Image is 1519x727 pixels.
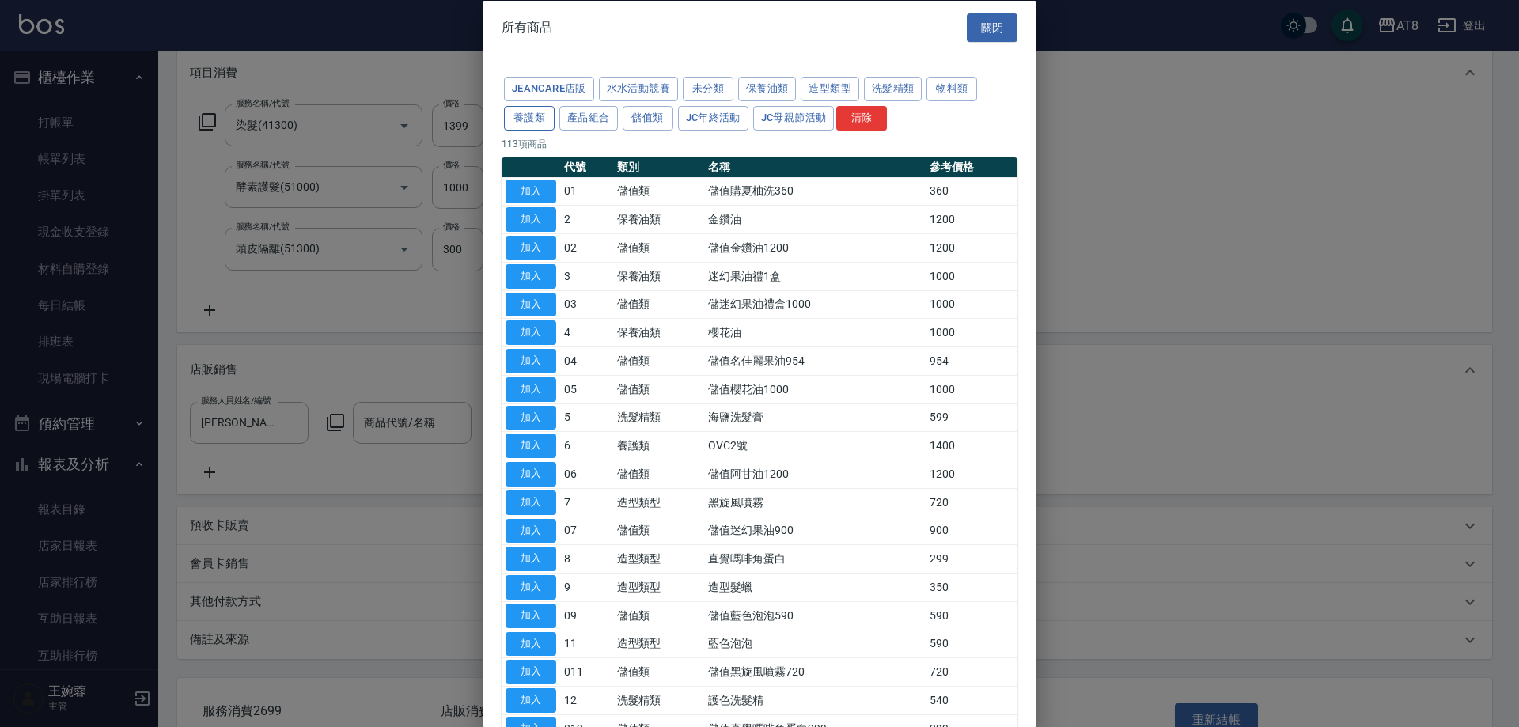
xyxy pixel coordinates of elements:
td: 儲值櫻花油1000 [704,375,926,403]
td: 保養油類 [613,318,705,346]
button: 加入 [506,688,556,713]
button: 加入 [506,405,556,430]
button: 未分類 [683,77,733,101]
button: 物料類 [926,77,977,101]
td: 直覺嗎啡角蛋白 [704,544,926,573]
button: 儲值類 [623,105,673,130]
td: 儲值名佳麗果油954 [704,346,926,375]
button: 養護類 [504,105,555,130]
td: 01 [560,177,613,206]
button: 加入 [506,292,556,316]
td: 1000 [926,375,1017,403]
td: 藍色泡泡 [704,630,926,658]
button: 加入 [506,434,556,458]
p: 113 項商品 [502,136,1017,150]
td: 儲值類 [613,346,705,375]
td: 洗髮精類 [613,403,705,432]
td: 8 [560,544,613,573]
td: 儲迷幻果油禮盒1000 [704,290,926,319]
td: 720 [926,488,1017,517]
td: 350 [926,573,1017,601]
th: 名稱 [704,157,926,177]
td: 720 [926,657,1017,686]
button: 產品組合 [559,105,618,130]
td: 儲值類 [613,375,705,403]
td: 954 [926,346,1017,375]
button: 加入 [506,547,556,571]
td: 1200 [926,460,1017,488]
td: 保養油類 [613,262,705,290]
td: 儲值類 [613,601,705,630]
td: 299 [926,544,1017,573]
td: 儲值類 [613,517,705,545]
span: 所有商品 [502,19,552,35]
td: 900 [926,517,1017,545]
button: 加入 [506,660,556,684]
button: JC母親節活動 [753,105,835,130]
td: 造型類型 [613,488,705,517]
td: 儲值購夏柚洗360 [704,177,926,206]
button: 加入 [506,518,556,543]
td: 造型類型 [613,573,705,601]
button: 洗髮精類 [864,77,922,101]
td: 迷幻果油禮1盒 [704,262,926,290]
td: 黑旋風噴霧 [704,488,926,517]
td: 養護類 [613,431,705,460]
button: 加入 [506,207,556,232]
button: 加入 [506,179,556,203]
td: 保養油類 [613,205,705,233]
td: 03 [560,290,613,319]
button: JeanCare店販 [504,77,594,101]
td: 護色洗髮精 [704,686,926,714]
td: 11 [560,630,613,658]
td: 540 [926,686,1017,714]
td: 造型髮蠟 [704,573,926,601]
button: 加入 [506,320,556,345]
td: 3 [560,262,613,290]
td: 599 [926,403,1017,432]
td: 590 [926,630,1017,658]
button: 清除 [836,105,887,130]
td: 1000 [926,318,1017,346]
button: 保養油類 [738,77,797,101]
td: 360 [926,177,1017,206]
td: 儲值黑旋風噴霧720 [704,657,926,686]
td: 儲值類 [613,460,705,488]
th: 代號 [560,157,613,177]
td: 洗髮精類 [613,686,705,714]
td: 09 [560,601,613,630]
td: 1000 [926,290,1017,319]
td: 6 [560,431,613,460]
td: 7 [560,488,613,517]
td: 590 [926,601,1017,630]
td: 06 [560,460,613,488]
td: 儲值類 [613,290,705,319]
td: 儲值類 [613,657,705,686]
button: JC年終活動 [678,105,748,130]
td: 5 [560,403,613,432]
button: 加入 [506,631,556,656]
button: 水水活動競賽 [599,77,678,101]
td: 011 [560,657,613,686]
td: 儲值阿甘油1200 [704,460,926,488]
button: 加入 [506,263,556,288]
button: 加入 [506,490,556,514]
td: 儲值類 [613,177,705,206]
td: 儲值金鑽油1200 [704,233,926,262]
button: 加入 [506,462,556,487]
button: 加入 [506,575,556,600]
td: 海鹽洗髮膏 [704,403,926,432]
td: 9 [560,573,613,601]
td: 02 [560,233,613,262]
th: 類別 [613,157,705,177]
td: 1000 [926,262,1017,290]
td: 儲值藍色泡泡590 [704,601,926,630]
td: 金鑽油 [704,205,926,233]
td: 1400 [926,431,1017,460]
td: 造型類型 [613,630,705,658]
button: 加入 [506,603,556,627]
td: 2 [560,205,613,233]
button: 加入 [506,349,556,373]
td: 1200 [926,205,1017,233]
td: 櫻花油 [704,318,926,346]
